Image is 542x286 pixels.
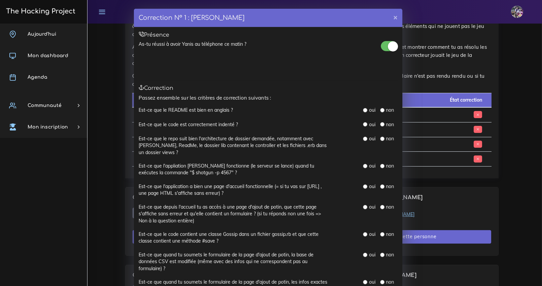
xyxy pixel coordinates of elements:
[139,13,245,23] h4: Correction N° 1 : [PERSON_NAME]
[386,204,394,210] label: non
[139,85,398,92] h5: Correction
[386,183,394,190] label: non
[139,121,238,128] label: Est-ce que le code est correctement indenté ?
[139,231,330,245] label: Est-ce que le code contient une classe Gossip dans un fichier gossip.rb et que cette classe conti...
[369,183,375,190] label: oui
[139,183,330,197] label: Est-ce que l'application a bien une page d'accueil fonctionnelle (= si tu vas sur [URL] , une pag...
[386,163,394,169] label: non
[139,251,330,272] label: Est-ce que quand tu soumets le formulaire de la page d'ajout de potin, la base de données CSV est...
[369,107,375,113] label: oui
[386,121,394,128] label: non
[139,163,330,176] label: Est-ce que l'appliation [PERSON_NAME] fonctionne (le serveur se lance) quand tu exécutes la comma...
[369,204,375,210] label: oui
[369,163,375,169] label: oui
[369,231,375,238] label: oui
[139,41,246,47] label: As-tu réussi à avoir Yanis au téléphone ce matin ?
[369,279,375,285] label: oui
[369,251,375,258] label: oui
[139,94,398,102] p: Passez ensemble sur les critères de correction suivants :
[139,32,398,38] h5: Présence
[386,107,394,113] label: non
[386,231,394,238] label: non
[386,251,394,258] label: non
[386,279,394,285] label: non
[139,204,330,224] label: Est-ce que depuis l'accueil tu as accès à une page d'ajout de potin, que cette page s'affiche san...
[139,107,233,113] label: Est-ce que le README est bien en anglais ?
[389,9,402,25] button: ×
[139,135,330,156] label: Est-ce que le repo suit bien l'architecture de dossier demandée, notamment avec [PERSON_NAME], Re...
[386,135,394,142] label: non
[369,135,375,142] label: oui
[369,121,375,128] label: oui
